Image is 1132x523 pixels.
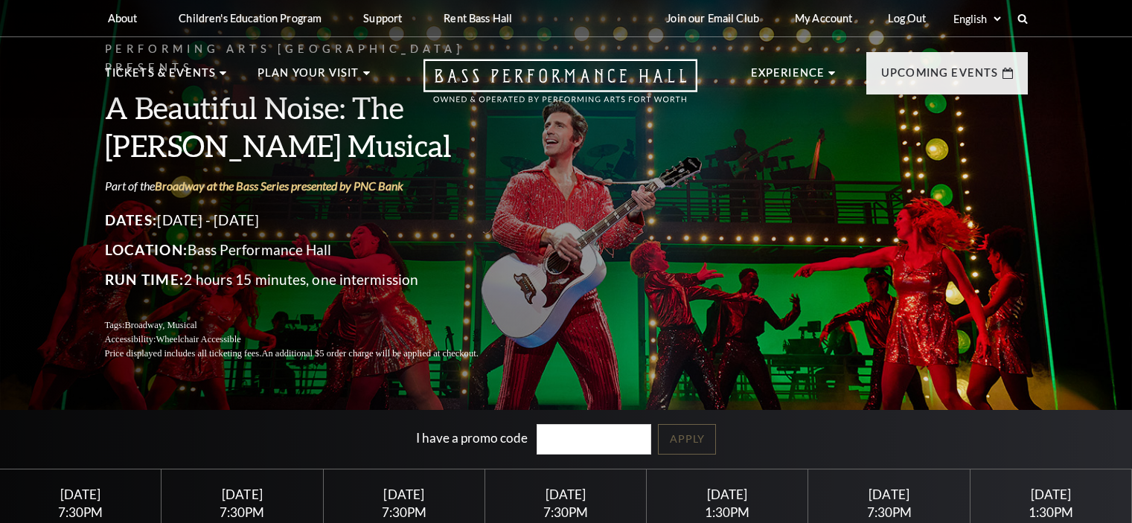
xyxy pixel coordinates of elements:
span: Run Time: [105,271,185,288]
select: Select: [950,12,1003,26]
p: Experience [751,64,825,91]
label: I have a promo code [416,429,528,445]
div: [DATE] [18,487,144,502]
span: Wheelchair Accessible [156,334,240,344]
div: 7:30PM [826,506,952,519]
p: Upcoming Events [881,64,999,91]
div: 7:30PM [341,506,467,519]
p: Plan Your Visit [258,64,359,91]
div: [DATE] [826,487,952,502]
p: Support [363,12,402,25]
div: 7:30PM [503,506,629,519]
p: Part of the [105,178,514,194]
p: Tags: [105,318,514,333]
p: Bass Performance Hall [105,238,514,262]
span: Broadway, Musical [124,320,196,330]
p: Price displayed includes all ticketing fees. [105,347,514,361]
span: Location: [105,241,188,258]
p: [DATE] - [DATE] [105,208,514,232]
span: Dates: [105,211,158,228]
div: [DATE] [179,487,305,502]
span: An additional $5 order charge will be applied at checkout. [261,348,478,359]
p: 2 hours 15 minutes, one intermission [105,268,514,292]
p: Tickets & Events [105,64,217,91]
div: [DATE] [341,487,467,502]
div: 7:30PM [179,506,305,519]
div: [DATE] [665,487,790,502]
div: 1:30PM [665,506,790,519]
p: Accessibility: [105,333,514,347]
p: About [108,12,138,25]
div: [DATE] [503,487,629,502]
p: Children's Education Program [179,12,322,25]
div: 7:30PM [18,506,144,519]
h3: A Beautiful Noise: The [PERSON_NAME] Musical [105,89,514,164]
a: Broadway at the Bass Series presented by PNC Bank [155,179,403,193]
div: 1:30PM [988,506,1113,519]
p: Rent Bass Hall [444,12,512,25]
div: [DATE] [988,487,1113,502]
